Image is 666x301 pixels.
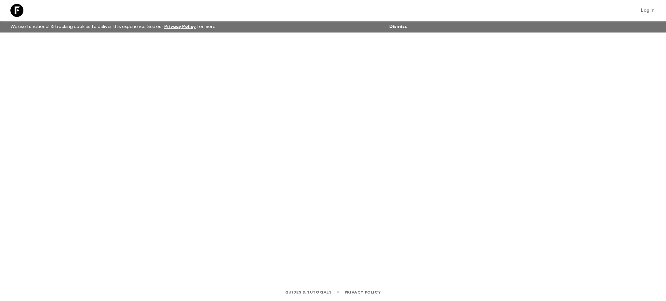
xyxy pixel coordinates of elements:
p: We use functional & tracking cookies to deliver this experience. See our for more. [8,21,219,33]
a: Privacy Policy [345,289,381,296]
button: Dismiss [388,22,408,31]
a: Log in [637,6,658,15]
a: Guides & Tutorials [285,289,332,296]
a: Privacy Policy [164,24,196,29]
